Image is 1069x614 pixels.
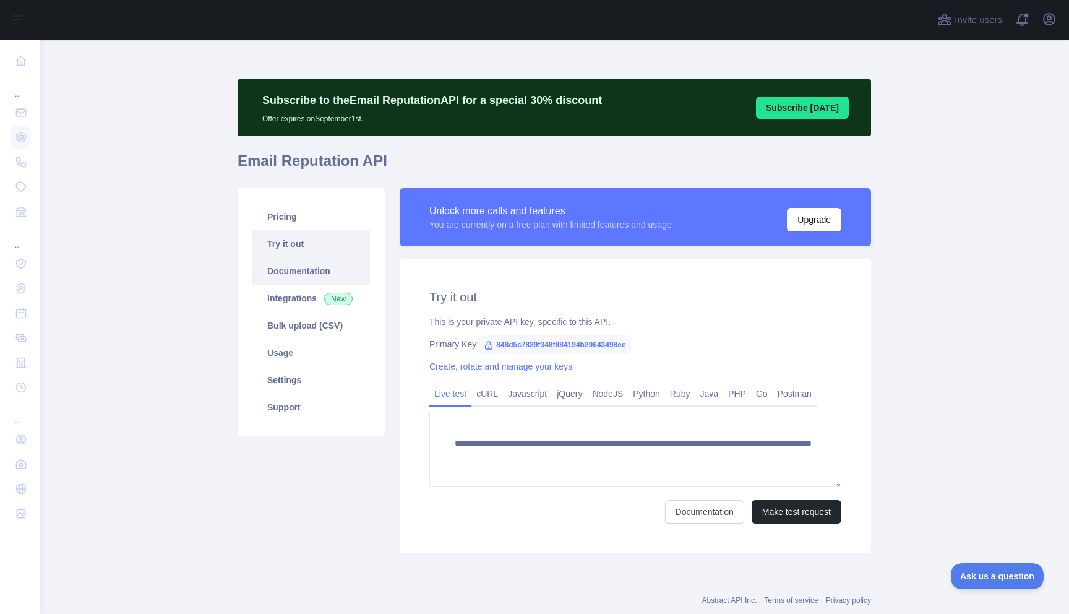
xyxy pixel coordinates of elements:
a: Java [695,384,724,404]
a: Bulk upload (CSV) [252,312,370,339]
a: Documentation [252,257,370,285]
div: Unlock more calls and features [429,204,672,218]
a: Abstract API Inc. [702,596,757,605]
span: 848d5c7839f348f884194b29643498ee [479,335,631,354]
a: Go [751,384,773,404]
a: Live test [429,384,471,404]
h2: Try it out [429,288,841,306]
a: Python [628,384,665,404]
a: Privacy policy [826,596,871,605]
a: Support [252,394,370,421]
span: New [324,293,353,305]
div: ... [10,225,30,250]
div: ... [10,401,30,426]
span: Invite users [955,13,1002,27]
button: Make test request [752,500,841,524]
a: Integrations New [252,285,370,312]
button: Upgrade [787,208,841,231]
h1: Email Reputation API [238,151,871,181]
a: Pricing [252,203,370,230]
a: Usage [252,339,370,366]
a: Create, rotate and manage your keys [429,361,572,371]
p: Subscribe to the Email Reputation API for a special 30 % discount [262,92,602,109]
div: Primary Key: [429,338,841,350]
a: Try it out [252,230,370,257]
a: Settings [252,366,370,394]
p: Offer expires on September 1st. [262,109,602,124]
div: ... [10,74,30,99]
a: Documentation [665,500,744,524]
a: Postman [773,384,817,404]
a: cURL [471,384,503,404]
iframe: Toggle Customer Support [951,563,1044,589]
div: This is your private API key, specific to this API. [429,316,841,328]
a: PHP [723,384,751,404]
div: You are currently on a free plan with limited features and usage [429,218,672,231]
a: Ruby [665,384,695,404]
a: jQuery [552,384,587,404]
a: Terms of service [764,596,818,605]
a: Javascript [503,384,552,404]
button: Subscribe [DATE] [756,97,849,119]
a: NodeJS [587,384,628,404]
button: Invite users [935,10,1005,30]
